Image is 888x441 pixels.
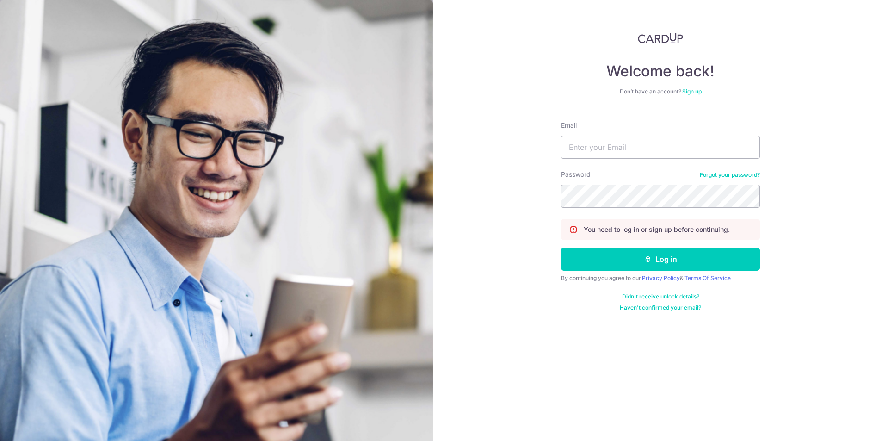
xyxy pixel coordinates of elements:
div: By continuing you agree to our & [561,274,760,282]
p: You need to log in or sign up before continuing. [584,225,730,234]
label: Password [561,170,591,179]
input: Enter your Email [561,136,760,159]
h4: Welcome back! [561,62,760,81]
a: Terms Of Service [684,274,731,281]
a: Haven't confirmed your email? [620,304,701,311]
img: CardUp Logo [638,32,683,43]
button: Log in [561,248,760,271]
label: Email [561,121,577,130]
a: Privacy Policy [642,274,680,281]
a: Forgot your password? [700,171,760,179]
div: Don’t have an account? [561,88,760,95]
a: Sign up [682,88,702,95]
a: Didn't receive unlock details? [622,293,699,300]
